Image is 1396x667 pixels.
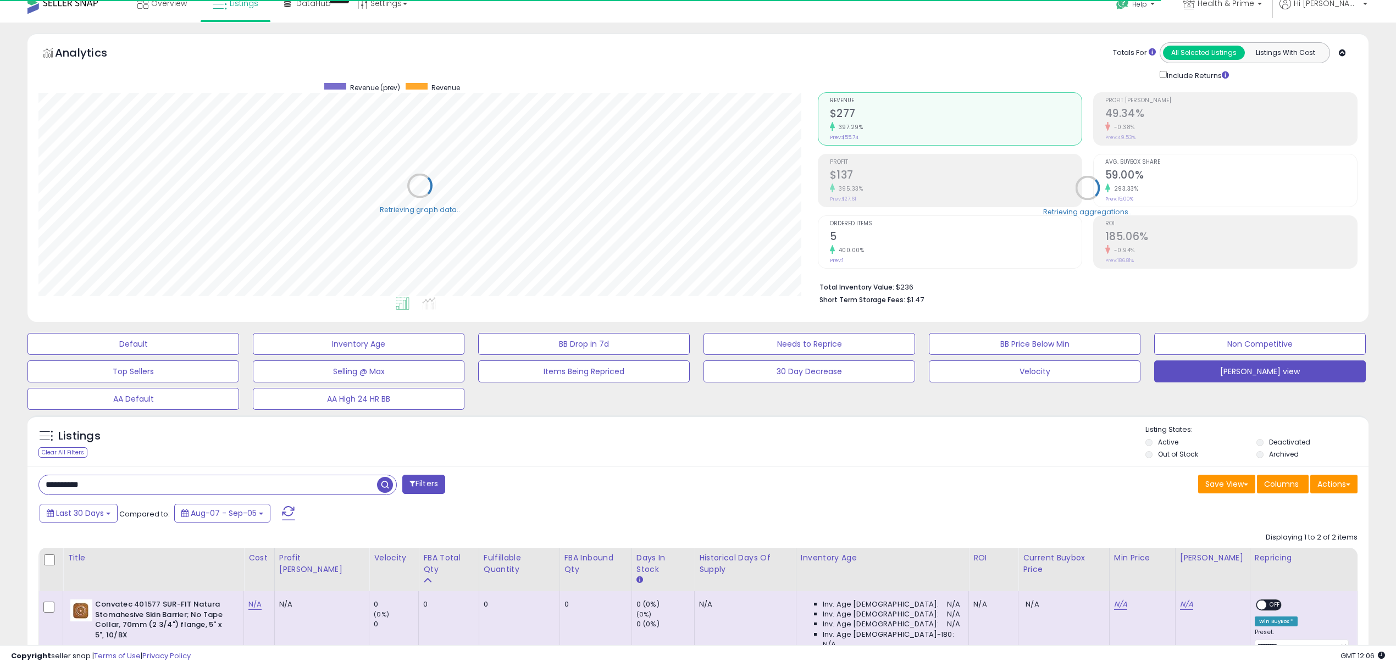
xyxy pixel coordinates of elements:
[1269,449,1299,459] label: Archived
[703,360,915,382] button: 30 Day Decrease
[279,552,364,575] div: Profit [PERSON_NAME]
[1158,437,1178,447] label: Active
[374,599,418,609] div: 0
[56,508,104,519] span: Last 30 Days
[38,447,87,458] div: Clear All Filters
[58,429,101,444] h5: Listings
[27,360,239,382] button: Top Sellers
[703,333,915,355] button: Needs to Reprice
[174,504,270,523] button: Aug-07 - Sep-05
[636,552,690,575] div: Days In Stock
[68,552,239,564] div: Title
[1023,552,1105,575] div: Current Buybox Price
[1198,475,1255,493] button: Save View
[973,599,1010,609] div: N/A
[564,552,627,575] div: FBA inbound Qty
[380,204,460,214] div: Retrieving graph data..
[27,388,239,410] button: AA Default
[40,504,118,523] button: Last 30 Days
[279,599,361,609] div: N/A
[374,552,414,564] div: Velocity
[1114,599,1127,610] a: N/A
[94,651,141,661] a: Terms of Use
[1255,629,1349,653] div: Preset:
[1145,425,1369,435] p: Listing States:
[973,552,1013,564] div: ROI
[564,599,623,609] div: 0
[1310,475,1358,493] button: Actions
[248,552,270,564] div: Cost
[11,651,191,662] div: seller snap | |
[374,610,389,619] small: (0%)
[1340,651,1385,661] span: 2025-10-7 12:06 GMT
[253,360,464,382] button: Selling @ Max
[699,599,788,609] div: N/A
[478,360,690,382] button: Items Being Repriced
[823,630,954,640] span: Inv. Age [DEMOGRAPHIC_DATA]-180:
[929,333,1140,355] button: BB Price Below Min
[636,610,652,619] small: (0%)
[801,552,964,564] div: Inventory Age
[947,609,960,619] span: N/A
[947,619,960,629] span: N/A
[1266,532,1358,543] div: Displaying 1 to 2 of 2 items
[423,552,474,575] div: FBA Total Qty
[70,599,92,621] img: 41USZzBkkzL._SL40_.jpg
[947,599,960,609] span: N/A
[1154,333,1366,355] button: Non Competitive
[423,599,470,609] div: 0
[1180,599,1193,610] a: N/A
[95,599,229,643] b: Convatec 401577 SUR-FIT Natura Stomahesive Skin Barrier; No Tape Collar, 70mm (2 3/4") flange, 5"...
[1269,437,1310,447] label: Deactivated
[823,599,939,609] span: Inv. Age [DEMOGRAPHIC_DATA]:
[484,552,555,575] div: Fulfillable Quantity
[191,508,257,519] span: Aug-07 - Sep-05
[636,619,694,629] div: 0 (0%)
[1257,475,1309,493] button: Columns
[636,575,643,585] small: Days In Stock.
[636,599,694,609] div: 0 (0%)
[119,509,170,519] span: Compared to:
[1244,46,1326,60] button: Listings With Cost
[1043,207,1132,216] div: Retrieving aggregations..
[699,552,791,575] div: Historical Days Of Supply
[1255,616,1298,626] div: Win BuyBox *
[929,360,1140,382] button: Velocity
[1266,601,1284,610] span: OFF
[402,475,445,494] button: Filters
[478,333,690,355] button: BB Drop in 7d
[142,651,191,661] a: Privacy Policy
[1158,449,1198,459] label: Out of Stock
[823,619,939,629] span: Inv. Age [DEMOGRAPHIC_DATA]:
[27,333,239,355] button: Default
[1113,48,1156,58] div: Totals For
[248,599,262,610] a: N/A
[823,609,939,619] span: Inv. Age [DEMOGRAPHIC_DATA]:
[1255,552,1353,564] div: Repricing
[1154,360,1366,382] button: [PERSON_NAME] view
[374,619,418,629] div: 0
[484,599,551,609] div: 0
[1026,599,1039,609] span: N/A
[11,651,51,661] strong: Copyright
[1114,552,1171,564] div: Min Price
[55,45,129,63] h5: Analytics
[823,640,836,649] span: N/A
[1151,69,1242,81] div: Include Returns
[1163,46,1245,60] button: All Selected Listings
[1180,552,1245,564] div: [PERSON_NAME]
[253,388,464,410] button: AA High 24 HR BB
[1264,479,1299,490] span: Columns
[253,333,464,355] button: Inventory Age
